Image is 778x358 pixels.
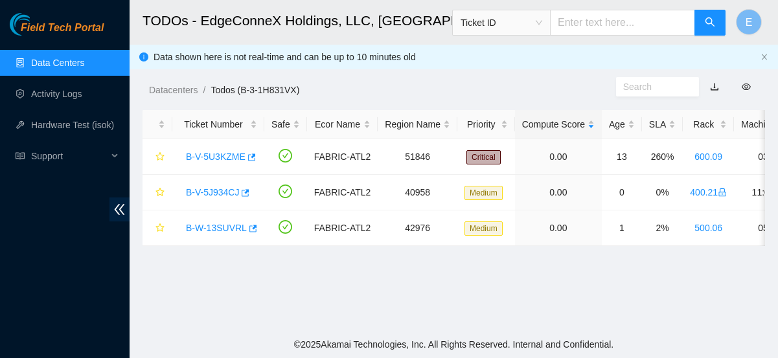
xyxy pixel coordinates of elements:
button: search [694,10,726,36]
a: 500.06 [694,223,722,233]
td: 0% [642,175,683,210]
span: close [761,53,768,61]
span: star [155,223,165,234]
button: E [736,9,762,35]
span: lock [718,188,727,197]
span: Field Tech Portal [21,22,104,34]
span: E [746,14,753,30]
td: 0.00 [515,210,602,246]
span: Critical [466,150,501,164]
button: close [761,53,768,62]
span: read [16,151,25,161]
td: 0.00 [515,175,602,210]
a: Todos (B-3-1H831VX) [211,85,299,95]
td: 51846 [378,139,457,175]
span: search [705,17,715,29]
footer: © 2025 Akamai Technologies, Inc. All Rights Reserved. Internal and Confidential. [130,331,778,358]
span: Medium [464,186,503,200]
span: check-circle [279,185,292,198]
button: star [150,218,165,238]
a: download [710,82,719,92]
td: 40958 [378,175,457,210]
span: Medium [464,221,503,236]
span: check-circle [279,220,292,234]
td: 42976 [378,210,457,246]
button: star [150,182,165,203]
td: FABRIC-ATL2 [307,139,378,175]
button: star [150,146,165,167]
a: B-W-13SUVRL [186,223,247,233]
td: 2% [642,210,683,246]
a: 400.21lock [690,187,727,197]
td: 0.00 [515,139,602,175]
td: 13 [602,139,642,175]
input: Enter text here... [550,10,695,36]
span: Support [31,143,108,169]
span: check-circle [279,149,292,162]
td: FABRIC-ATL2 [307,175,378,210]
td: 0 [602,175,642,210]
a: B-V-5U3KZME [186,151,246,162]
a: Akamai TechnologiesField Tech Portal [10,23,104,40]
a: Data Centers [31,58,84,68]
span: star [155,188,165,198]
a: Datacenters [149,85,198,95]
input: Search [623,80,681,94]
a: 600.09 [694,151,722,162]
a: Hardware Test (isok) [31,120,114,130]
button: download [700,76,729,97]
span: eye [742,82,751,91]
a: B-V-5J934CJ [186,187,239,197]
td: 260% [642,139,683,175]
td: 1 [602,210,642,246]
td: FABRIC-ATL2 [307,210,378,246]
span: star [155,152,165,162]
a: Activity Logs [31,89,82,99]
span: double-left [109,197,130,221]
span: / [203,85,205,95]
img: Akamai Technologies [10,13,65,36]
span: Ticket ID [461,13,542,32]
